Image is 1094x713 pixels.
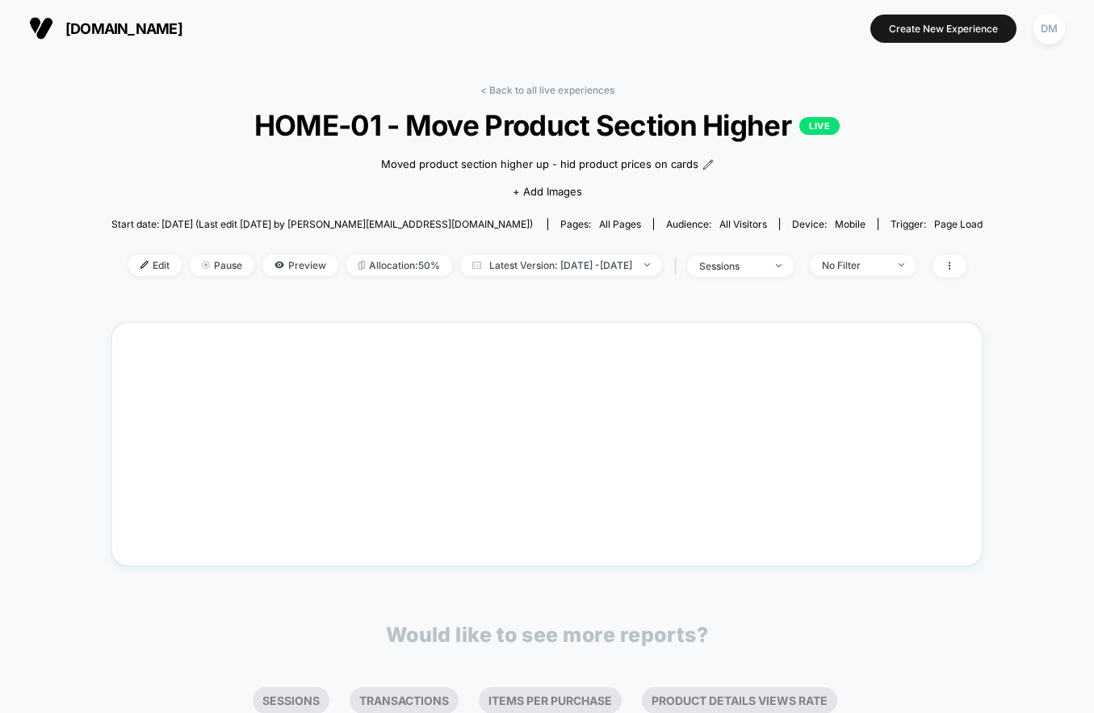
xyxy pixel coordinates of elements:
img: end [644,263,650,266]
img: end [899,263,904,266]
img: end [776,264,782,267]
img: end [202,261,210,269]
button: [DOMAIN_NAME] [24,15,187,41]
span: Preview [262,254,338,276]
span: Device: [779,218,878,230]
div: DM [1033,13,1065,44]
p: Would like to see more reports? [386,623,709,647]
span: HOME-01 - Move Product Section Higher [155,108,939,142]
span: [DOMAIN_NAME] [65,20,182,37]
span: Pause [190,254,254,276]
span: mobile [835,218,866,230]
button: Create New Experience [870,15,1016,43]
img: rebalance [358,261,365,270]
span: | [670,254,687,278]
span: Moved product section higher up - hid product prices on cards [381,157,698,173]
img: Visually logo [29,16,53,40]
button: DM [1029,12,1070,45]
span: Allocation: 50% [346,254,452,276]
span: Page Load [934,218,983,230]
div: Pages: [560,218,641,230]
img: edit [140,261,149,269]
span: all pages [599,218,641,230]
span: Edit [128,254,182,276]
div: No Filter [822,259,887,271]
span: Start date: [DATE] (Last edit [DATE] by [PERSON_NAME][EMAIL_ADDRESS][DOMAIN_NAME]) [111,218,533,230]
div: sessions [699,260,764,272]
img: calendar [472,261,481,269]
a: < Back to all live experiences [480,84,614,96]
span: Latest Version: [DATE] - [DATE] [460,254,662,276]
span: All Visitors [719,218,767,230]
div: Trigger: [891,218,983,230]
div: Audience: [666,218,767,230]
p: LIVE [799,117,840,135]
span: + Add Images [513,185,582,198]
